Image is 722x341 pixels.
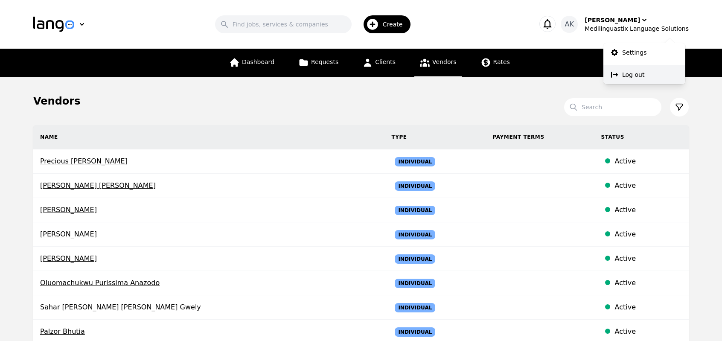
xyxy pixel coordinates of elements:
div: Medilinguastix Language Solutions [585,24,689,33]
span: Vendors [432,58,456,65]
span: Requests [311,58,338,65]
p: Log out [622,70,644,79]
span: Precious [PERSON_NAME] [40,156,378,166]
button: AK[PERSON_NAME]Medilinguastix Language Solutions [561,16,689,33]
input: Find jobs, services & companies [215,15,352,33]
th: Type [384,125,486,149]
span: Individual [395,181,435,191]
p: Settings [622,48,646,57]
img: Logo [33,17,74,32]
div: Active [614,278,682,288]
div: Active [614,326,682,337]
span: Create [383,20,409,29]
div: Active [614,181,682,191]
span: Individual [395,206,435,215]
input: Search [564,98,661,116]
span: Individual [395,157,435,166]
span: Sahar [PERSON_NAME] [PERSON_NAME] Gwely [40,302,378,312]
span: Individual [395,327,435,337]
span: Rates [493,58,510,65]
span: Individual [395,279,435,288]
span: Oluomachukwu Purissima Anazodo [40,278,378,288]
th: Status [594,125,689,149]
a: Vendors [414,49,461,77]
div: Active [614,205,682,215]
h1: Vendors [33,94,80,108]
div: Active [614,302,682,312]
div: [PERSON_NAME] [585,16,640,24]
span: Individual [395,303,435,312]
a: Clients [357,49,401,77]
span: Clients [375,58,396,65]
span: Individual [395,254,435,264]
th: Payment Terms [486,125,594,149]
span: Individual [395,230,435,239]
a: Rates [475,49,515,77]
div: Active [614,254,682,264]
span: Palzor Bhutia [40,326,378,337]
span: AK [565,19,574,29]
span: [PERSON_NAME] [PERSON_NAME] [40,181,378,191]
button: Filter [670,98,689,117]
span: Dashboard [242,58,274,65]
span: [PERSON_NAME] [40,229,378,239]
a: Dashboard [224,49,279,77]
div: Active [614,229,682,239]
a: Requests [293,49,344,77]
span: [PERSON_NAME] [40,254,378,264]
span: [PERSON_NAME] [40,205,378,215]
button: Create [352,12,416,37]
div: Active [614,156,682,166]
th: Name [33,125,384,149]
